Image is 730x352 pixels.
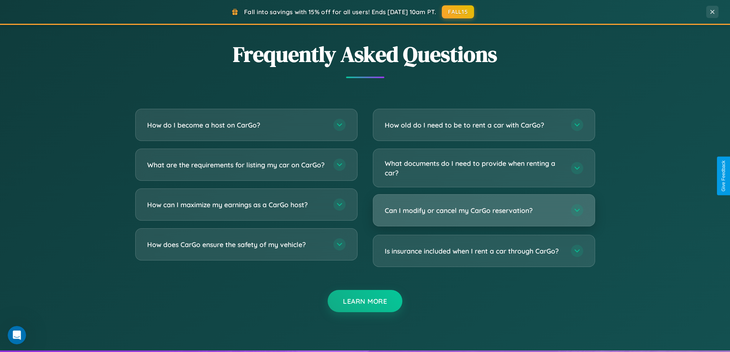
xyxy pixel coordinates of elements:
[147,120,326,130] h3: How do I become a host on CarGo?
[385,206,563,215] h3: Can I modify or cancel my CarGo reservation?
[147,240,326,249] h3: How does CarGo ensure the safety of my vehicle?
[135,39,595,69] h2: Frequently Asked Questions
[244,8,436,16] span: Fall into savings with 15% off for all users! Ends [DATE] 10am PT.
[147,160,326,170] h3: What are the requirements for listing my car on CarGo?
[385,120,563,130] h3: How old do I need to be to rent a car with CarGo?
[385,159,563,177] h3: What documents do I need to provide when renting a car?
[8,326,26,344] iframe: Intercom live chat
[385,246,563,256] h3: Is insurance included when I rent a car through CarGo?
[147,200,326,210] h3: How can I maximize my earnings as a CarGo host?
[721,160,726,192] div: Give Feedback
[442,5,474,18] button: FALL15
[328,290,402,312] button: Learn More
